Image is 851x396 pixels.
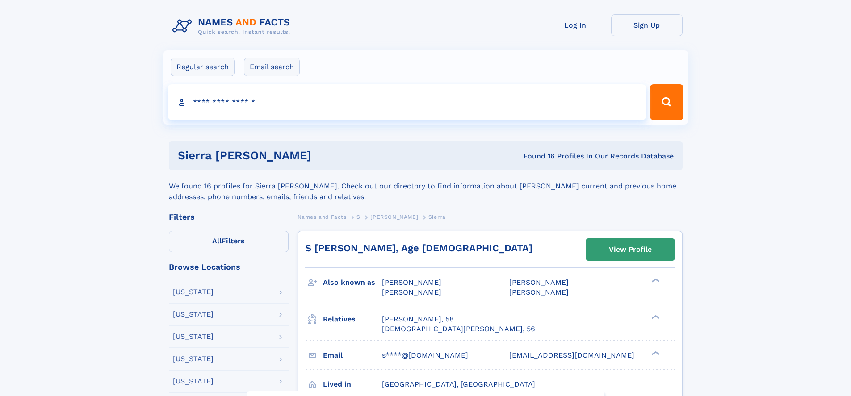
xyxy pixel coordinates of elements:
[305,242,532,254] a: S [PERSON_NAME], Age [DEMOGRAPHIC_DATA]
[169,263,289,271] div: Browse Locations
[370,214,418,220] span: [PERSON_NAME]
[168,84,646,120] input: search input
[382,288,441,296] span: [PERSON_NAME]
[173,355,214,363] div: [US_STATE]
[428,214,446,220] span: Sierra
[382,324,535,334] a: [DEMOGRAPHIC_DATA][PERSON_NAME], 56
[650,350,660,356] div: ❯
[540,14,611,36] a: Log In
[382,278,441,287] span: [PERSON_NAME]
[650,84,683,120] button: Search Button
[356,214,361,220] span: S
[323,348,382,363] h3: Email
[169,213,289,221] div: Filters
[212,237,222,245] span: All
[650,314,660,320] div: ❯
[611,14,683,36] a: Sign Up
[178,150,418,161] h1: sierra [PERSON_NAME]
[382,314,454,324] a: [PERSON_NAME], 58
[417,151,674,161] div: Found 16 Profiles In Our Records Database
[173,311,214,318] div: [US_STATE]
[650,278,660,283] div: ❯
[323,377,382,392] h3: Lived in
[509,278,569,287] span: [PERSON_NAME]
[244,58,300,76] label: Email search
[609,239,652,260] div: View Profile
[169,231,289,252] label: Filters
[173,378,214,385] div: [US_STATE]
[509,351,634,359] span: [EMAIL_ADDRESS][DOMAIN_NAME]
[586,239,675,260] a: View Profile
[356,211,361,222] a: S
[298,211,347,222] a: Names and Facts
[171,58,235,76] label: Regular search
[173,288,214,296] div: [US_STATE]
[382,380,535,388] span: [GEOGRAPHIC_DATA], [GEOGRAPHIC_DATA]
[323,275,382,290] h3: Also known as
[173,333,214,340] div: [US_STATE]
[323,312,382,327] h3: Relatives
[370,211,418,222] a: [PERSON_NAME]
[509,288,569,296] span: [PERSON_NAME]
[169,170,683,202] div: We found 16 profiles for Sierra [PERSON_NAME]. Check out our directory to find information about ...
[169,14,298,38] img: Logo Names and Facts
